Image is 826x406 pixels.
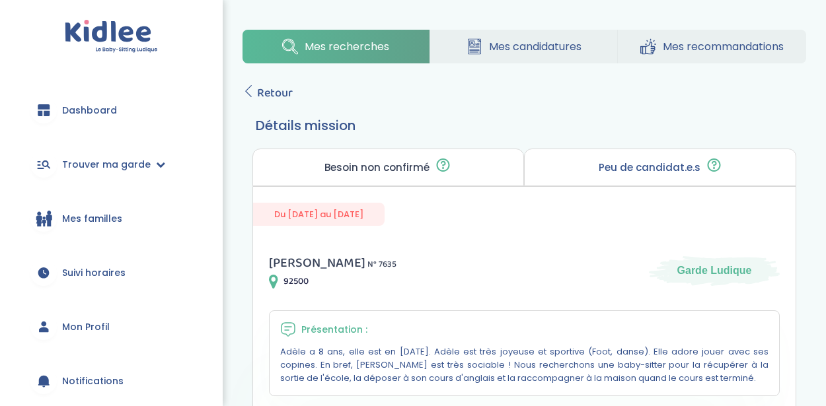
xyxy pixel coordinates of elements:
[62,212,122,226] span: Mes familles
[20,141,203,188] a: Trouver ma garde
[62,374,124,388] span: Notifications
[20,86,203,134] a: Dashboard
[618,30,806,63] a: Mes recommandations
[280,345,769,385] p: Adèle a 8 ans, elle est en [DATE]. Adèle est très joyeuse et sportive (Foot, danse). Elle adore j...
[257,84,293,102] span: Retour
[301,323,367,337] span: Présentation :
[663,38,784,55] span: Mes recommandations
[489,38,582,55] span: Mes candidatures
[20,303,203,351] a: Mon Profil
[367,257,396,271] span: N° 7635
[243,84,293,102] a: Retour
[62,158,151,172] span: Trouver ma garde
[20,249,203,296] a: Suivi horaires
[305,38,389,55] span: Mes recherches
[256,116,793,135] h3: Détails mission
[20,195,203,242] a: Mes familles
[253,203,385,226] span: Du [DATE] au [DATE]
[20,357,203,405] a: Notifications
[65,20,158,53] img: logo.svg
[677,263,752,278] span: Garde Ludique
[62,266,126,280] span: Suivi horaires
[430,30,617,63] a: Mes candidatures
[243,30,430,63] a: Mes recherches
[62,104,117,118] span: Dashboard
[62,320,110,334] span: Mon Profil
[599,162,700,173] p: Peu de candidat.e.s
[324,162,430,173] p: Besoin non confirmé
[283,275,309,288] span: 92500
[269,252,365,273] span: [PERSON_NAME]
